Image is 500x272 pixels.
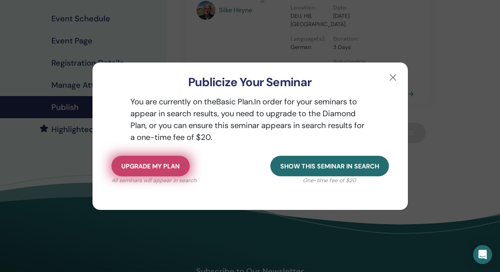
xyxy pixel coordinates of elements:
[280,162,379,170] span: Show this seminar in search
[121,162,180,170] span: Upgrade my plan
[111,96,389,143] p: You are currently on the Basic Plan. In order for your seminars to appear in search results, you ...
[111,176,196,185] p: All seminars will appear in search
[270,156,389,176] button: Show this seminar in search
[111,156,190,176] button: Upgrade my plan
[473,245,492,264] div: Open Intercom Messenger
[270,176,389,185] p: One-time fee of $20
[105,75,395,89] h3: Publicize Your Seminar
